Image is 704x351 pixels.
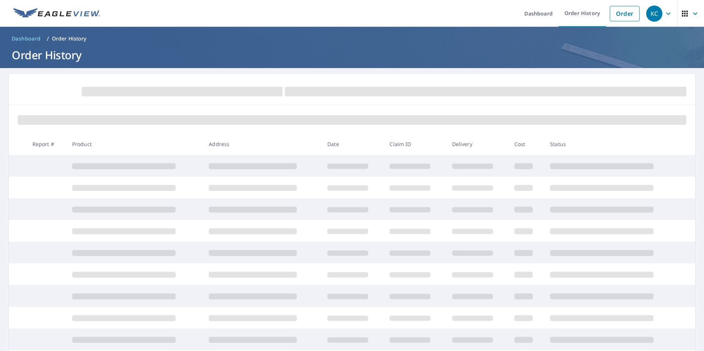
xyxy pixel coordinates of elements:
img: EV Logo [13,8,100,19]
th: Address [203,133,321,155]
div: KC [646,6,662,22]
span: Dashboard [12,35,41,42]
th: Claim ID [384,133,446,155]
th: Date [321,133,384,155]
nav: breadcrumb [9,33,695,45]
a: Dashboard [9,33,44,45]
li: / [47,34,49,43]
th: Status [544,133,681,155]
p: Order History [52,35,87,42]
th: Delivery [446,133,508,155]
th: Report # [27,133,66,155]
a: Order [610,6,640,21]
th: Product [66,133,203,155]
h1: Order History [9,47,695,63]
th: Cost [508,133,544,155]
